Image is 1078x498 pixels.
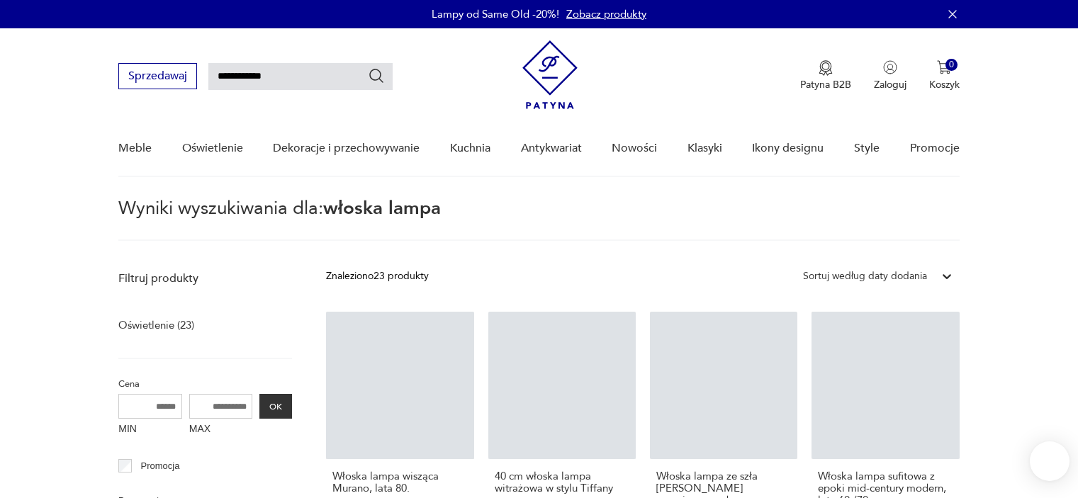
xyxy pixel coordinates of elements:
[432,7,559,21] p: Lampy od Same Old -20%!
[118,63,197,89] button: Sprzedawaj
[521,121,582,176] a: Antykwariat
[854,121,880,176] a: Style
[945,59,958,71] div: 0
[522,40,578,109] img: Patyna - sklep z meblami i dekoracjami vintage
[118,376,292,392] p: Cena
[929,60,960,91] button: 0Koszyk
[800,60,851,91] button: Patyna B2B
[874,60,906,91] button: Zaloguj
[883,60,897,74] img: Ikonka użytkownika
[118,72,197,82] a: Sprzedawaj
[495,470,629,494] h3: 40 cm włoska lampa witrażowa w stylu Tiffany
[273,121,420,176] a: Dekoracje i przechowywanie
[874,78,906,91] p: Zaloguj
[800,78,851,91] p: Patyna B2B
[929,78,960,91] p: Koszyk
[687,121,722,176] a: Klasyki
[259,394,292,419] button: OK
[182,121,243,176] a: Oświetlenie
[141,458,180,474] p: Promocja
[819,60,833,76] img: Ikona medalu
[326,268,429,284] div: Znaleziono 23 produkty
[910,121,960,176] a: Promocje
[118,121,152,176] a: Meble
[612,121,657,176] a: Nowości
[1030,441,1069,481] iframe: Smartsupp widget button
[368,67,385,84] button: Szukaj
[332,470,467,494] h3: Włoska lampa wisząca Murano, lata 80.
[937,60,951,74] img: Ikona koszyka
[118,315,194,335] a: Oświetlenie (23)
[752,121,824,176] a: Ikony designu
[323,196,441,221] span: włoska lampa
[450,121,490,176] a: Kuchnia
[803,268,927,284] div: Sortuj według daty dodania
[118,271,292,286] p: Filtruj produkty
[118,200,959,241] p: Wyniki wyszukiwania dla:
[189,419,253,441] label: MAX
[118,419,182,441] label: MIN
[566,7,646,21] a: Zobacz produkty
[800,60,851,91] a: Ikona medaluPatyna B2B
